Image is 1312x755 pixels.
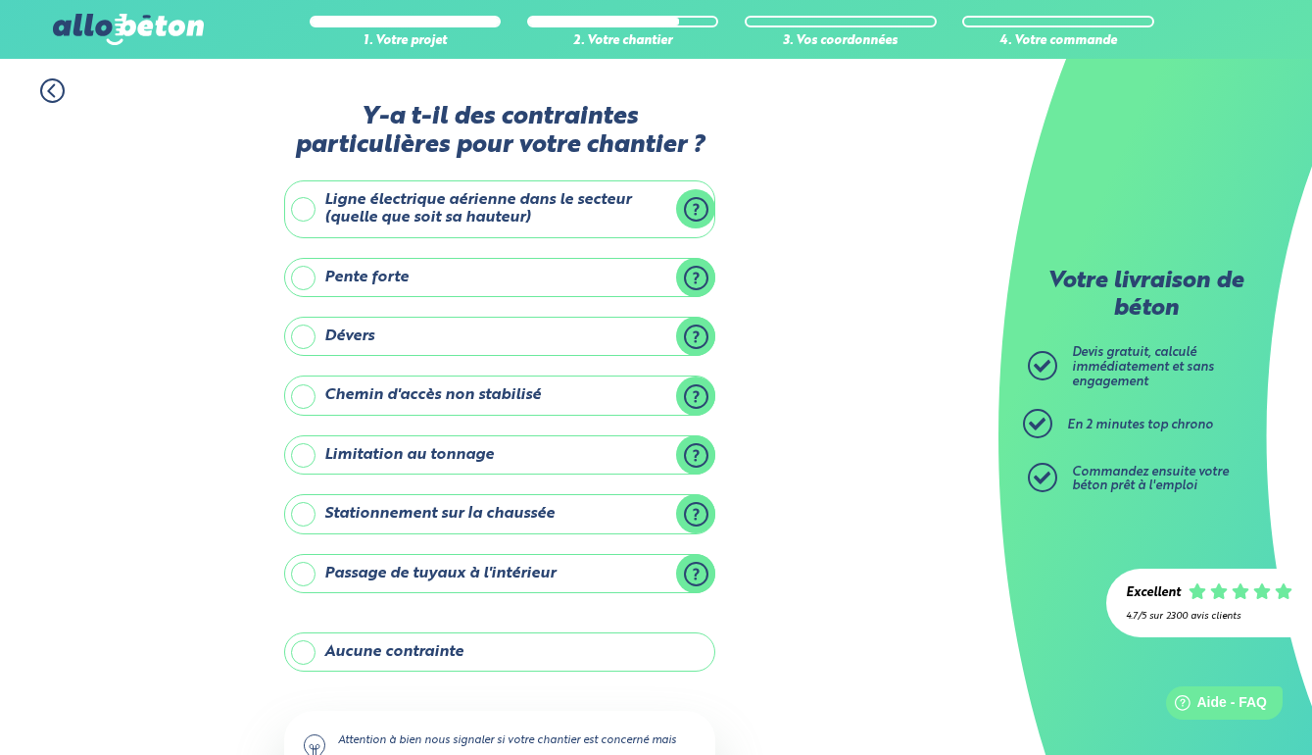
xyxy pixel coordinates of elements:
[1126,586,1181,601] div: Excellent
[310,34,501,49] div: 1. Votre projet
[284,554,715,593] label: Passage de tuyaux à l'intérieur
[284,376,715,415] label: Chemin d'accès non stabilisé
[284,435,715,475] label: Limitation au tonnage
[1072,466,1229,493] span: Commandez ensuite votre béton prêt à l'emploi
[1138,679,1290,733] iframe: Help widget launcher
[284,317,715,356] label: Dévers
[284,103,715,161] label: Y-a t-il des contraintes particulières pour votre chantier ?
[284,180,715,238] label: Ligne électrique aérienne dans le secteur (quelle que soit sa hauteur)
[284,258,715,297] label: Pente forte
[1126,611,1292,622] div: 4.7/5 sur 2300 avis clients
[527,34,718,49] div: 2. Votre chantier
[284,494,715,533] label: Stationnement sur la chaussée
[1067,419,1213,431] span: En 2 minutes top chrono
[1072,346,1214,387] span: Devis gratuit, calculé immédiatement et sans engagement
[284,632,715,672] label: Aucune contrainte
[745,34,936,49] div: 3. Vos coordonnées
[53,14,204,45] img: allobéton
[1033,269,1258,323] p: Votre livraison de béton
[962,34,1153,49] div: 4. Votre commande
